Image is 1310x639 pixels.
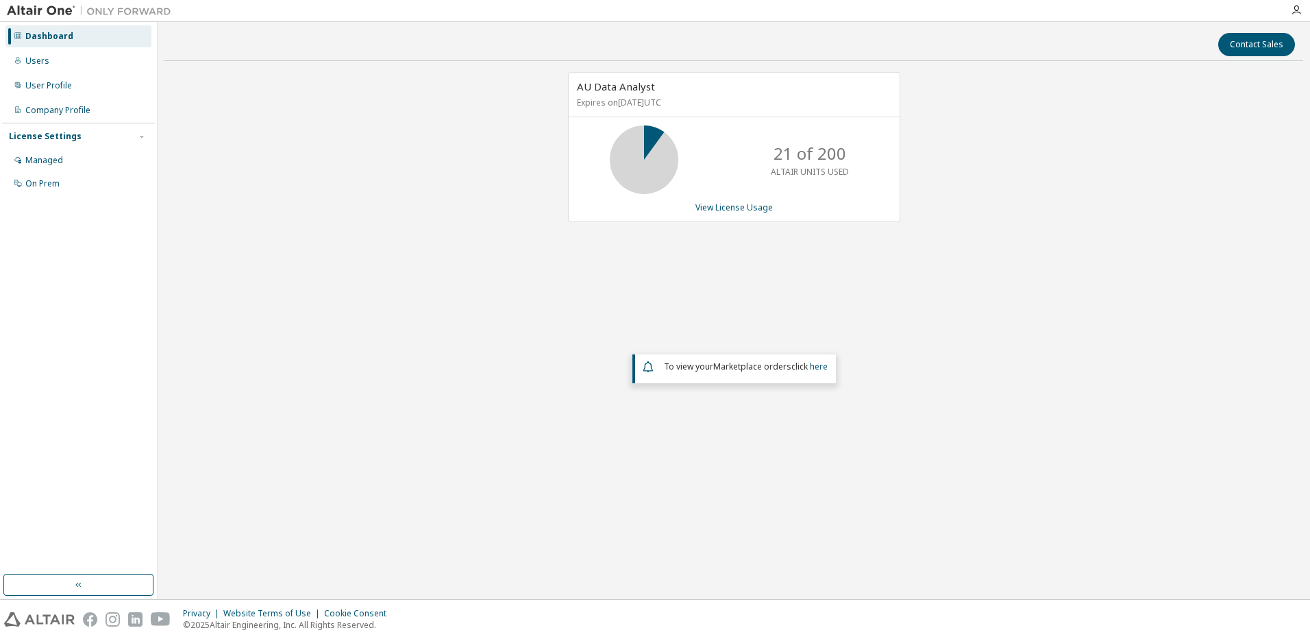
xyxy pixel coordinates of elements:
img: linkedin.svg [128,612,143,627]
div: User Profile [25,80,72,91]
img: instagram.svg [106,612,120,627]
img: Altair One [7,4,178,18]
div: License Settings [9,131,82,142]
em: Marketplace orders [713,361,791,372]
div: Managed [25,155,63,166]
img: facebook.svg [83,612,97,627]
div: Cookie Consent [324,608,395,619]
a: View License Usage [695,202,773,213]
p: Expires on [DATE] UTC [577,97,888,108]
p: © 2025 Altair Engineering, Inc. All Rights Reserved. [183,619,395,631]
div: Dashboard [25,31,73,42]
div: Company Profile [25,105,90,116]
span: AU Data Analyst [577,80,655,93]
img: altair_logo.svg [4,612,75,627]
div: Privacy [183,608,223,619]
div: On Prem [25,178,60,189]
img: youtube.svg [151,612,171,627]
p: ALTAIR UNITS USED [771,166,849,178]
a: here [810,361,828,372]
span: To view your click [664,361,828,372]
button: Contact Sales [1218,33,1295,56]
p: 21 of 200 [774,142,846,165]
div: Users [25,56,49,67]
div: Website Terms of Use [223,608,324,619]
